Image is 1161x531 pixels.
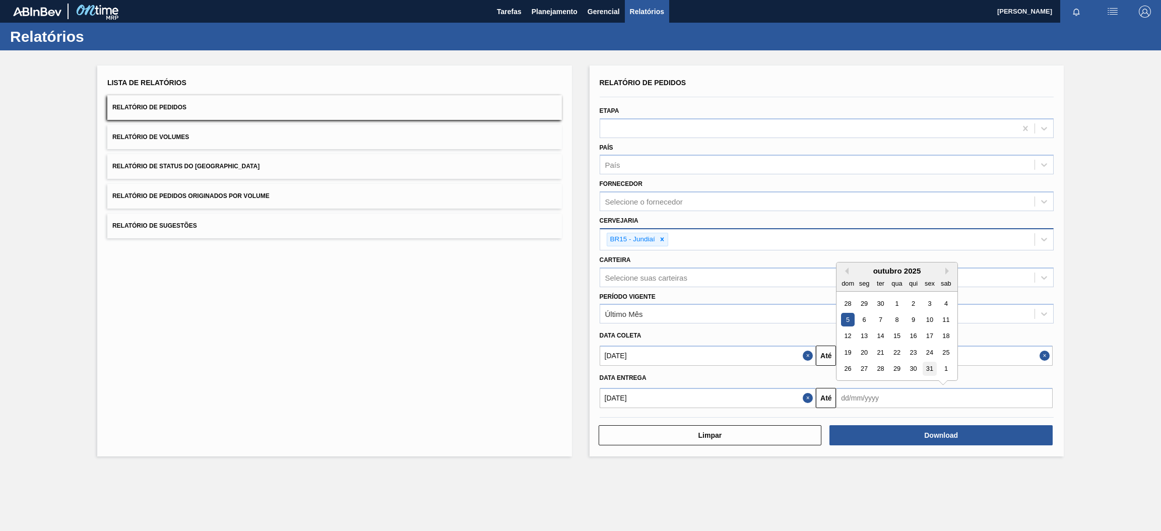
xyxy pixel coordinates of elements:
[816,388,836,408] button: Até
[607,233,657,246] div: BR15 - Jundiaí
[890,313,904,326] div: Choose quarta-feira, 8 de outubro de 2025
[13,7,61,16] img: TNhmsLtSVTkK8tSr43FrP2fwEKptu5GPRR3wAAAABJRU5ErkJggg==
[939,313,953,326] div: Choose sábado, 11 de outubro de 2025
[907,329,920,343] div: Choose quinta-feira, 16 de outubro de 2025
[874,313,887,326] div: Choose terça-feira, 7 de outubro de 2025
[923,277,937,290] div: sex
[600,256,631,263] label: Carteira
[841,346,855,359] div: Choose domingo, 19 de outubro de 2025
[923,297,937,310] div: Choose sexta-feira, 3 de outubro de 2025
[600,217,638,224] label: Cervejaria
[907,362,920,376] div: Choose quinta-feira, 30 de outubro de 2025
[600,144,613,151] label: País
[497,6,522,18] span: Tarefas
[907,313,920,326] div: Choose quinta-feira, 9 de outubro de 2025
[600,332,641,339] span: Data coleta
[1107,6,1119,18] img: userActions
[890,329,904,343] div: Choose quarta-feira, 15 de outubro de 2025
[107,214,562,238] button: Relatório de Sugestões
[874,362,887,376] div: Choose terça-feira, 28 de outubro de 2025
[841,297,855,310] div: Choose domingo, 28 de setembro de 2025
[836,267,957,275] div: outubro 2025
[874,297,887,310] div: Choose terça-feira, 30 de setembro de 2025
[816,346,836,366] button: Até
[107,184,562,209] button: Relatório de Pedidos Originados por Volume
[907,346,920,359] div: Choose quinta-feira, 23 de outubro de 2025
[600,388,816,408] input: dd/mm/yyyy
[923,362,937,376] div: Choose sexta-feira, 31 de outubro de 2025
[588,6,620,18] span: Gerencial
[600,293,656,300] label: Período Vigente
[858,362,871,376] div: Choose segunda-feira, 27 de outubro de 2025
[939,277,953,290] div: sab
[890,277,904,290] div: qua
[107,95,562,120] button: Relatório de Pedidos
[907,297,920,310] div: Choose quinta-feira, 2 de outubro de 2025
[874,346,887,359] div: Choose terça-feira, 21 de outubro de 2025
[907,277,920,290] div: qui
[112,104,186,111] span: Relatório de Pedidos
[923,313,937,326] div: Choose sexta-feira, 10 de outubro de 2025
[107,79,186,87] span: Lista de Relatórios
[599,425,822,445] button: Limpar
[874,277,887,290] div: ter
[890,362,904,376] div: Choose quarta-feira, 29 de outubro de 2025
[945,268,952,275] button: Next Month
[803,346,816,366] button: Close
[605,273,687,282] div: Selecione suas carteiras
[803,388,816,408] button: Close
[842,268,849,275] button: Previous Month
[112,163,260,170] span: Relatório de Status do [GEOGRAPHIC_DATA]
[939,297,953,310] div: Choose sábado, 4 de outubro de 2025
[600,107,619,114] label: Etapa
[600,346,816,366] input: dd/mm/yyyy
[112,192,270,200] span: Relatório de Pedidos Originados por Volume
[858,277,871,290] div: seg
[890,346,904,359] div: Choose quarta-feira, 22 de outubro de 2025
[1139,6,1151,18] img: Logout
[605,197,683,206] div: Selecione o fornecedor
[1060,5,1092,19] button: Notificações
[112,222,197,229] span: Relatório de Sugestões
[939,346,953,359] div: Choose sábado, 25 de outubro de 2025
[10,31,189,42] h1: Relatórios
[600,374,647,381] span: Data entrega
[923,346,937,359] div: Choose sexta-feira, 24 de outubro de 2025
[1040,346,1053,366] button: Close
[107,154,562,179] button: Relatório de Status do [GEOGRAPHIC_DATA]
[841,277,855,290] div: dom
[841,362,855,376] div: Choose domingo, 26 de outubro de 2025
[605,310,643,318] div: Último Mês
[836,388,1053,408] input: dd/mm/yyyy
[939,362,953,376] div: Choose sábado, 1 de novembro de 2025
[605,161,620,169] div: País
[858,346,871,359] div: Choose segunda-feira, 20 de outubro de 2025
[112,134,189,141] span: Relatório de Volumes
[841,329,855,343] div: Choose domingo, 12 de outubro de 2025
[107,125,562,150] button: Relatório de Volumes
[630,6,664,18] span: Relatórios
[939,329,953,343] div: Choose sábado, 18 de outubro de 2025
[858,297,871,310] div: Choose segunda-feira, 29 de setembro de 2025
[874,329,887,343] div: Choose terça-feira, 14 de outubro de 2025
[600,180,642,187] label: Fornecedor
[841,313,855,326] div: Choose domingo, 5 de outubro de 2025
[829,425,1053,445] button: Download
[890,297,904,310] div: Choose quarta-feira, 1 de outubro de 2025
[532,6,577,18] span: Planejamento
[923,329,937,343] div: Choose sexta-feira, 17 de outubro de 2025
[858,313,871,326] div: Choose segunda-feira, 6 de outubro de 2025
[840,295,954,377] div: month 2025-10
[858,329,871,343] div: Choose segunda-feira, 13 de outubro de 2025
[600,79,686,87] span: Relatório de Pedidos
